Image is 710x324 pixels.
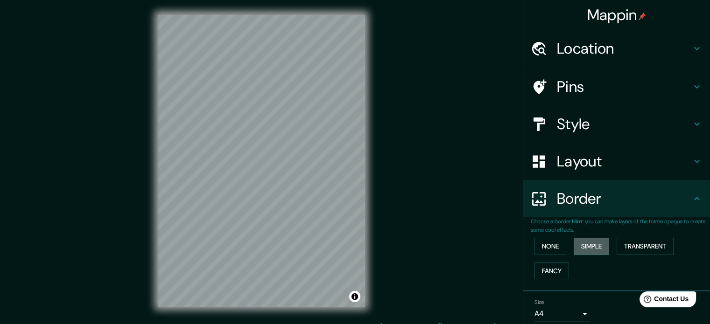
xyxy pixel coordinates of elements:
div: Layout [523,143,710,180]
h4: Border [557,189,691,208]
button: Transparent [617,238,674,255]
div: Pins [523,68,710,105]
b: Hint [572,218,583,225]
div: Border [523,180,710,217]
p: Choose a border. : you can make layers of the frame opaque to create some cool effects. [531,217,710,234]
h4: Mappin [587,6,647,24]
iframe: Help widget launcher [627,288,700,314]
button: Toggle attribution [349,291,360,302]
button: Fancy [534,262,569,280]
h4: Layout [557,152,691,171]
div: Location [523,30,710,67]
h4: Pins [557,77,691,96]
img: pin-icon.png [639,13,646,20]
h4: Style [557,115,691,133]
div: Style [523,105,710,143]
button: None [534,238,566,255]
h4: Location [557,39,691,58]
label: Size [534,298,544,306]
canvas: Map [158,15,365,307]
button: Simple [574,238,609,255]
div: A4 [534,306,590,321]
